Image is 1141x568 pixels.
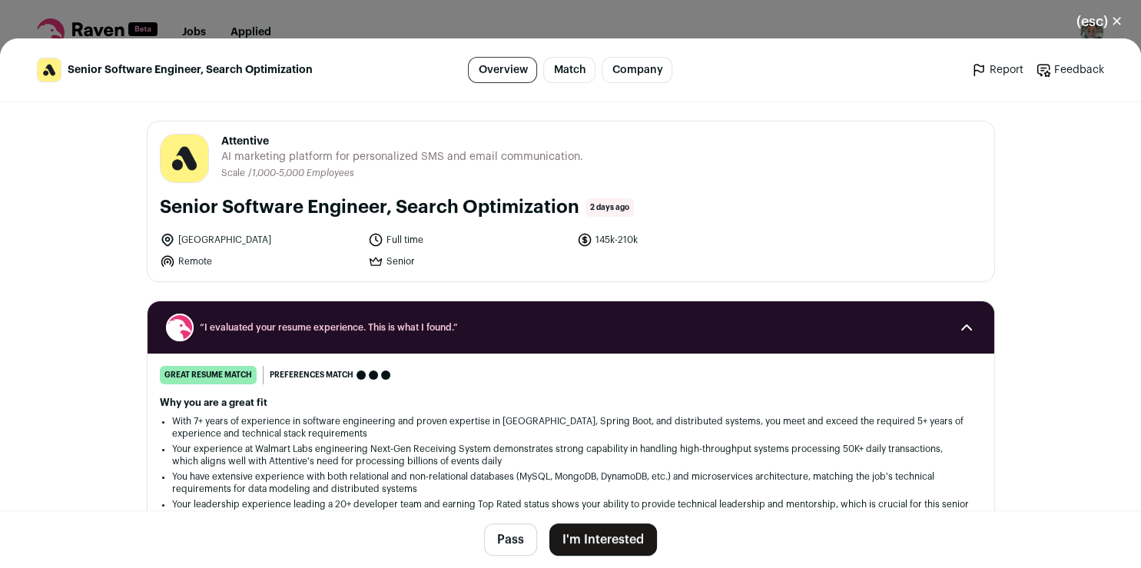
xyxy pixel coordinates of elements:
a: Match [543,57,595,83]
li: Scale [221,168,248,179]
span: Preferences match [270,367,353,383]
span: Attentive [221,134,583,149]
a: Feedback [1036,62,1104,78]
li: 145k-210k [577,232,777,247]
img: 93daf02c0c45c0cb0d5a52ad4847f33b9c70a476c47a7f48744be4f9583aeafa.png [38,58,61,81]
li: You have extensive experience with both relational and non-relational databases (MySQL, MongoDB, ... [172,470,970,495]
h1: Senior Software Engineer, Search Optimization [160,195,579,220]
button: Pass [484,523,537,556]
li: Your leadership experience leading a 20+ developer team and earning Top Rated status shows your a... [172,498,970,523]
h2: Why you are a great fit [160,397,982,409]
li: Senior [368,254,568,269]
span: 2 days ago [585,198,634,217]
div: great resume match [160,366,257,384]
button: I'm Interested [549,523,657,556]
li: Full time [368,232,568,247]
li: / [248,168,354,179]
span: Senior Software Engineer, Search Optimization [68,62,313,78]
li: Remote [160,254,360,269]
li: [GEOGRAPHIC_DATA] [160,232,360,247]
span: 1,000-5,000 Employees [252,168,354,178]
li: Your experience at Walmart Labs engineering Next-Gen Receiving System demonstrates strong capabil... [172,443,970,467]
button: Close modal [1058,5,1141,38]
a: Report [971,62,1023,78]
a: Company [602,57,672,83]
a: Overview [468,57,537,83]
img: 93daf02c0c45c0cb0d5a52ad4847f33b9c70a476c47a7f48744be4f9583aeafa.png [161,135,208,182]
span: AI marketing platform for personalized SMS and email communication. [221,149,583,164]
li: With 7+ years of experience in software engineering and proven expertise in [GEOGRAPHIC_DATA], Sp... [172,415,970,440]
span: “I evaluated your resume experience. This is what I found.” [200,321,942,334]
